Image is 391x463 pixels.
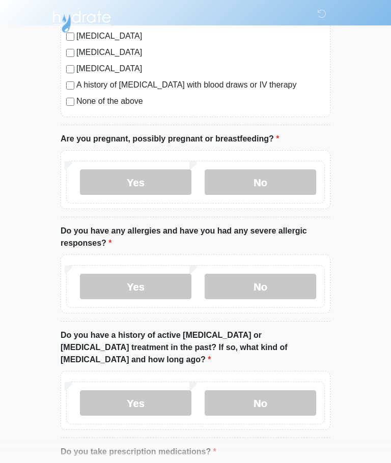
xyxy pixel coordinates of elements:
label: Yes [80,274,191,300]
label: Are you pregnant, possibly pregnant or breastfeeding? [61,133,279,146]
label: A history of [MEDICAL_DATA] with blood draws or IV therapy [76,79,325,92]
label: Do you have a history of active [MEDICAL_DATA] or [MEDICAL_DATA] treatment in the past? If so, wh... [61,330,330,366]
input: None of the above [66,98,74,106]
input: [MEDICAL_DATA] [66,49,74,57]
label: [MEDICAL_DATA] [76,63,325,75]
label: Yes [80,391,191,416]
label: Do you take prescription medications? [61,446,216,458]
label: No [205,391,316,416]
label: Do you have any allergies and have you had any severe allergic responses? [61,225,330,250]
label: None of the above [76,96,325,108]
img: Hydrate IV Bar - Arcadia Logo [50,8,113,34]
input: A history of [MEDICAL_DATA] with blood draws or IV therapy [66,82,74,90]
label: [MEDICAL_DATA] [76,47,325,59]
label: No [205,170,316,195]
input: [MEDICAL_DATA] [66,66,74,74]
label: Yes [80,170,191,195]
label: No [205,274,316,300]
